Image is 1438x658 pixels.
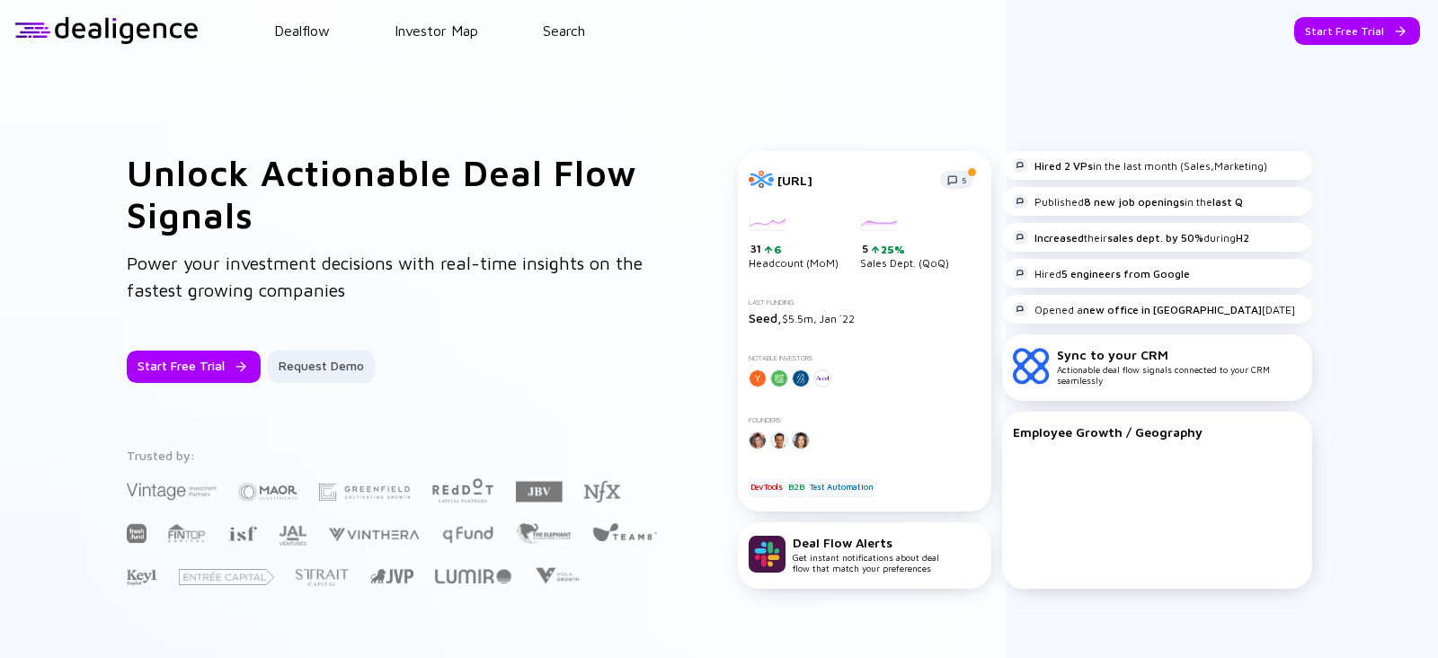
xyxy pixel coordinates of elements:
strong: sales dept. by 50% [1107,231,1203,245]
a: Dealflow [274,22,330,39]
div: 31 [750,242,839,256]
div: Last Funding [749,298,981,307]
div: Trusted by: [127,448,661,463]
div: 25% [879,243,905,256]
div: in the last month (Sales,Marketing) [1013,158,1267,173]
span: Power your investment decisions with real-time insights on the fastest growing companies [127,253,643,300]
img: Vinthera [328,526,420,543]
img: JBV Capital [516,480,563,503]
strong: H2 [1236,231,1249,245]
div: Get instant notifications about deal flow that match your preferences [793,535,939,574]
strong: last Q [1212,195,1243,209]
div: 5 [862,242,949,256]
div: [URL] [777,173,929,188]
img: NFX [584,481,620,502]
h1: Unlock Actionable Deal Flow Signals [127,151,666,236]
a: Search [543,22,585,39]
a: Investor Map [395,22,478,39]
span: Seed, [749,310,782,325]
img: Red Dot Capital Partners [431,475,494,504]
div: Deal Flow Alerts [793,535,939,550]
img: Maor Investments [238,477,297,507]
div: $5.5m, Jan `22 [749,310,981,325]
img: Strait Capital [296,569,349,586]
img: Key1 Capital [127,569,157,586]
div: Founders [749,416,981,424]
img: Viola Growth [533,567,581,584]
strong: Increased [1034,231,1084,245]
button: Start Free Trial [127,351,261,383]
div: 6 [772,243,782,256]
div: Notable Investors [749,354,981,362]
div: Sales Dept. (QoQ) [860,218,949,270]
img: Greenfield Partners [319,484,410,501]
button: Request Demo [268,351,375,383]
img: Jerusalem Venture Partners [370,569,413,583]
div: Test Automation [808,478,874,496]
div: B2B [786,478,805,496]
div: Opened a [DATE] [1013,302,1295,316]
img: Team8 [592,522,657,541]
div: Employee Growth / Geography [1013,424,1301,440]
strong: 8 new job openings [1084,195,1185,209]
strong: new office in [GEOGRAPHIC_DATA] [1083,303,1262,316]
div: Sync to your CRM [1057,347,1301,362]
div: Published in the [1013,194,1243,209]
img: JAL Ventures [279,526,306,546]
strong: 5 engineers from Google [1061,267,1190,280]
img: Vintage Investment Partners [127,481,217,502]
strong: Hired 2 VPs [1034,159,1093,173]
img: Entrée Capital [179,569,274,585]
div: Actionable deal flow signals connected to your CRM seamlessly [1057,347,1301,386]
div: their during [1013,230,1249,245]
img: Q Fund [441,523,494,545]
button: Start Free Trial [1294,17,1420,45]
div: Headcount (MoM) [749,218,839,270]
img: Lumir Ventures [435,569,511,583]
img: Israel Secondary Fund [227,525,257,541]
img: The Elephant [516,523,571,544]
img: FINTOP Capital [168,523,206,543]
div: Hired [1013,266,1190,280]
div: DevTools [749,478,785,496]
